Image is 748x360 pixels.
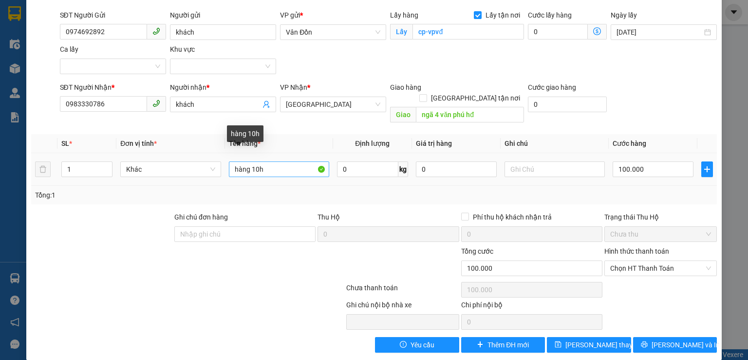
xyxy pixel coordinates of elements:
[461,300,602,314] div: Chi phí nội bộ
[613,140,646,147] span: Cước hàng
[565,340,643,350] span: [PERSON_NAME] thay đổi
[170,10,276,20] div: Người gửi
[390,107,416,122] span: Giao
[390,83,421,91] span: Giao hàng
[469,212,556,222] span: Phí thu hộ khách nhận trả
[593,27,601,35] span: dollar-circle
[617,27,702,38] input: Ngày lấy
[412,24,524,40] input: Lấy tận nơi
[60,10,166,20] div: SĐT Người Gửi
[318,213,340,221] span: Thu Hộ
[120,140,157,147] span: Đơn vị tính
[411,340,434,350] span: Yêu cầu
[345,282,460,300] div: Chưa thanh toán
[555,341,561,349] span: save
[152,27,160,35] span: phone
[604,247,669,255] label: Hình thức thanh toán
[174,226,316,242] input: Ghi chú đơn hàng
[390,11,418,19] span: Lấy hàng
[633,337,717,353] button: printer[PERSON_NAME] và In
[702,165,712,173] span: plus
[427,93,524,103] span: [GEOGRAPHIC_DATA] tận nơi
[286,97,380,112] span: Hà Nội
[60,45,78,53] label: Ca lấy
[641,341,648,349] span: printer
[355,140,390,147] span: Định lượng
[126,162,215,177] span: Khác
[701,161,713,177] button: plus
[604,212,717,222] div: Trạng thái Thu Hộ
[416,140,452,147] span: Giá trị hàng
[229,161,329,177] input: VD: Bàn, Ghế
[152,100,160,107] span: phone
[61,140,69,147] span: SL
[528,11,572,19] label: Cước lấy hàng
[346,300,459,314] div: Ghi chú nội bộ nhà xe
[390,24,412,40] span: Lấy
[477,341,484,349] span: plus
[547,337,631,353] button: save[PERSON_NAME] thay đổi
[375,337,459,353] button: exclamation-circleYêu cầu
[487,340,529,350] span: Thêm ĐH mới
[60,82,166,93] div: SĐT Người Nhận
[170,44,276,55] div: Khu vực
[35,161,51,177] button: delete
[610,227,711,241] span: Chưa thu
[35,190,289,200] div: Tổng: 1
[461,247,493,255] span: Tổng cước
[501,134,609,153] th: Ghi chú
[528,24,588,40] input: Cước lấy hàng
[286,25,380,40] span: Vân Đồn
[461,337,545,353] button: plusThêm ĐH mới
[170,82,276,93] div: Người nhận
[262,100,270,108] span: user-add
[280,83,307,91] span: VP Nhận
[528,83,576,91] label: Cước giao hàng
[400,341,407,349] span: exclamation-circle
[610,261,711,276] span: Chọn HT Thanh Toán
[482,10,524,20] span: Lấy tận nơi
[652,340,720,350] span: [PERSON_NAME] và In
[416,107,524,122] input: Dọc đường
[398,161,408,177] span: kg
[611,11,637,19] label: Ngày lấy
[174,213,228,221] label: Ghi chú đơn hàng
[528,97,607,112] input: Cước giao hàng
[227,125,263,142] div: hàng 10h
[280,10,386,20] div: VP gửi
[505,161,605,177] input: Ghi Chú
